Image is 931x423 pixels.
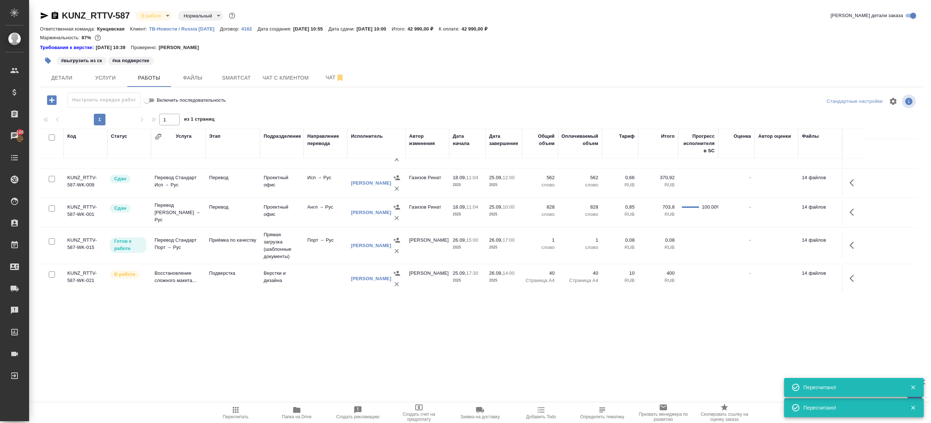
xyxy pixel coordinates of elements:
p: 2025 [453,277,482,284]
p: 1 [526,237,555,244]
p: 2025 [453,244,482,251]
button: Заявка на доставку [449,403,511,423]
p: RUB [606,181,635,189]
button: Удалить [391,183,402,194]
td: Восстановление сложного макета... [151,266,205,291]
p: К оплате: [439,26,461,32]
p: 400 [642,270,675,277]
button: Скопировать ссылку на оценку заказа [694,403,755,423]
p: 2025 [453,181,482,189]
p: 26.09, [489,237,503,243]
p: ТВ-Новости / Russia [DATE] [149,26,220,32]
p: 2025 [489,211,518,218]
p: #выгрузить из ск [61,57,102,64]
span: Включить последовательность [157,97,226,104]
p: Сдан [114,175,126,182]
td: Газизов Ринат [405,170,449,196]
p: 18.09, [453,204,466,210]
p: слово [526,181,555,189]
button: Назначить [391,172,402,183]
button: Добавить Todo [511,403,572,423]
div: Дата завершения [489,133,518,147]
div: Направление перевода [307,133,344,147]
p: слово [526,211,555,218]
span: Создать рекламацию [336,414,380,419]
button: Удалить [391,154,402,165]
div: Исполнитель может приступить к работе [109,237,147,254]
button: Папка на Drive [266,403,327,423]
a: 4162 [241,25,257,32]
p: Приёмка по качеству [209,237,256,244]
div: Менеджер проверил работу исполнителя, передает ее на следующий этап [109,204,147,213]
p: 14 файлов [802,270,838,277]
button: Удалить [391,213,402,223]
p: В работе [114,271,135,278]
p: 2025 [489,181,518,189]
td: Прямая загрузка (шаблонные документы) [260,227,304,264]
p: 828 [526,204,555,211]
td: Газизов Ринат [405,200,449,225]
p: [DATE] 10:55 [293,26,328,32]
p: 0,08 [606,237,635,244]
button: Назначить [391,202,402,213]
span: 100 [12,129,28,136]
p: [DATE] 10:00 [356,26,392,32]
p: 40 [526,270,555,277]
td: KUNZ_RTTV-587-WK-015 [64,233,107,258]
p: 703,8 [642,204,675,211]
span: Добавить Todo [526,414,556,419]
p: Перевод [209,204,256,211]
button: Сгруппировать [155,133,162,140]
span: Папка на Drive [282,414,312,419]
button: Скопировать ссылку [51,11,59,20]
div: Прогресс исполнителя в SC [682,133,715,154]
p: RUB [642,181,675,189]
p: [DATE] 10:39 [96,44,131,51]
p: 828 [562,204,598,211]
div: В работе [136,11,172,21]
p: 2025 [489,244,518,251]
button: Удалить [391,279,402,290]
p: Клиент: [130,26,149,32]
button: Пересчитать [205,403,266,423]
p: 25.09, [453,270,466,276]
span: Услуги [88,73,123,82]
a: [PERSON_NAME] [351,180,391,186]
button: Нормальный [181,13,214,19]
a: - [750,204,751,210]
span: Чат [317,73,352,82]
p: слово [526,244,555,251]
div: Пересчитано! [803,384,899,391]
a: KUNZ_RTTV-587 [62,11,130,20]
button: Призвать менеджера по развитию [633,403,694,423]
p: Кунцевская [97,26,130,32]
div: Автор оценки [758,133,791,140]
td: Порт → Рус [304,233,347,258]
div: split button [825,96,884,107]
td: Проектный офис [260,170,304,196]
p: 562 [562,174,598,181]
p: RUB [642,277,675,284]
td: Англ → Рус [304,200,347,225]
p: Готов к работе [114,238,142,252]
span: выгрузить из ск [56,57,107,63]
div: Исполнитель [351,133,383,140]
p: Проверено: [131,44,159,51]
a: - [750,175,751,180]
button: Назначить [391,235,402,246]
td: Верстки и дизайна [260,266,304,291]
div: Этап [209,133,220,140]
td: KUNZ_RTTV-587-WK-009 [64,170,107,196]
a: 100 [2,127,27,145]
td: KUNZ_RTTV-587-WK-021 [64,266,107,291]
p: 25.09, [489,175,503,180]
div: Автор изменения [409,133,445,147]
span: Скопировать ссылку на оценку заказа [698,412,751,422]
button: 4579.30 RUB; [93,33,103,43]
p: 18.09, [453,175,466,180]
td: Перевод Стандарт Исп → Рус [151,170,205,196]
p: 14 файлов [802,204,838,211]
a: - [750,270,751,276]
button: Здесь прячутся важные кнопки [845,204,863,221]
button: Назначить [391,268,402,279]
